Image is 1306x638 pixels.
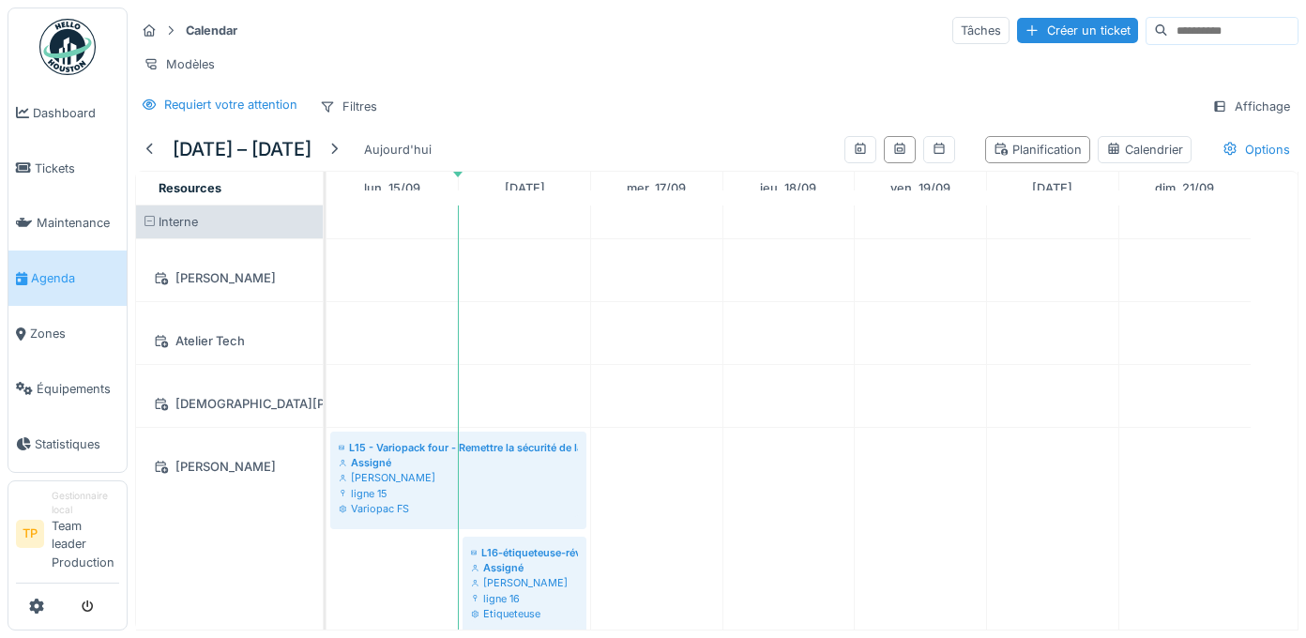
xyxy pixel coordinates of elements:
[16,520,44,548] li: TP
[1017,18,1138,43] div: Créer un ticket
[30,325,119,342] span: Zones
[178,22,245,39] strong: Calendar
[1106,141,1183,159] div: Calendrier
[37,214,119,232] span: Maintenance
[147,392,311,416] div: [DEMOGRAPHIC_DATA][PERSON_NAME]
[135,51,223,78] div: Modèles
[359,175,425,201] a: 15 septembre 2025
[471,545,578,560] div: L16-étiqueteuse-réviser les cylindres 1L.
[755,175,821,201] a: 18 septembre 2025
[622,175,691,201] a: 17 septembre 2025
[471,560,578,575] div: Assigné
[311,93,386,120] div: Filtres
[33,104,119,122] span: Dashboard
[31,269,119,287] span: Agenda
[500,175,550,201] a: 16 septembre 2025
[35,159,119,177] span: Tickets
[471,606,578,621] div: Etiqueteuse
[994,141,1082,159] div: Planification
[8,251,127,306] a: Agenda
[952,17,1010,44] div: Tâches
[16,489,119,584] a: TP Gestionnaire localTeam leader Production
[1027,175,1077,201] a: 20 septembre 2025
[52,489,119,518] div: Gestionnaire local
[8,417,127,472] a: Statistiques
[8,196,127,251] a: Maintenance
[37,380,119,398] span: Équipements
[8,361,127,417] a: Équipements
[1150,175,1219,201] a: 21 septembre 2025
[8,85,127,141] a: Dashboard
[8,141,127,196] a: Tickets
[8,306,127,361] a: Zones
[357,137,439,162] div: Aujourd'hui
[164,96,297,114] div: Requiert votre attention
[339,486,578,501] div: ligne 15
[339,455,578,470] div: Assigné
[147,455,311,478] div: [PERSON_NAME]
[471,591,578,606] div: ligne 16
[159,181,221,195] span: Resources
[339,440,578,455] div: L15 - Variopack four - Remettre la sécurité de la trappe en ordre
[886,175,955,201] a: 19 septembre 2025
[35,435,119,453] span: Statistiques
[471,575,578,590] div: [PERSON_NAME]
[1214,136,1298,163] div: Options
[1204,93,1298,120] div: Affichage
[147,266,311,290] div: [PERSON_NAME]
[39,19,96,75] img: Badge_color-CXgf-gQk.svg
[52,489,119,579] li: Team leader Production
[159,215,198,229] span: Interne
[339,470,578,485] div: [PERSON_NAME]
[173,138,311,160] h5: [DATE] – [DATE]
[147,329,311,353] div: Atelier Tech
[339,501,578,516] div: Variopac FS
